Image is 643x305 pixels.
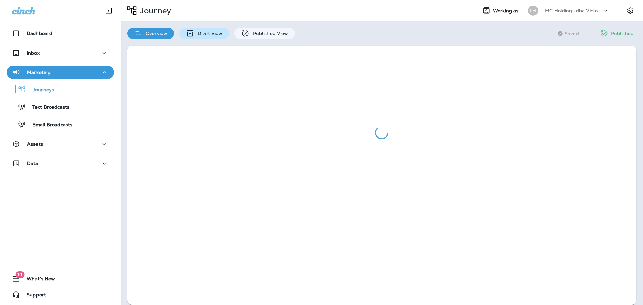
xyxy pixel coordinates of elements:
p: Text Broadcasts [26,104,69,111]
span: Support [20,292,46,300]
div: LH [528,6,538,16]
button: Settings [624,5,636,17]
span: 19 [15,271,24,278]
p: LMC Holdings dba Victory Lane Quick Oil Change [542,8,602,13]
button: Marketing [7,66,114,79]
p: Draft View [194,31,222,36]
button: Text Broadcasts [7,100,114,114]
button: Data [7,157,114,170]
button: Dashboard [7,27,114,40]
p: Published View [249,31,288,36]
span: Working as: [493,8,521,14]
button: 19What's New [7,272,114,285]
p: Data [27,161,39,166]
p: Journey [137,6,171,16]
button: Journeys [7,82,114,96]
span: Saved [565,31,579,36]
p: Assets [27,141,43,147]
p: Overview [142,31,167,36]
button: Email Broadcasts [7,117,114,131]
p: Published [611,31,634,36]
p: Email Broadcasts [26,122,72,128]
p: Journeys [26,87,54,93]
button: Inbox [7,46,114,60]
span: What's New [20,276,55,284]
p: Marketing [27,70,51,75]
p: Dashboard [27,31,52,36]
button: Assets [7,137,114,151]
button: Support [7,288,114,301]
p: Inbox [27,50,40,56]
button: Collapse Sidebar [99,4,118,17]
